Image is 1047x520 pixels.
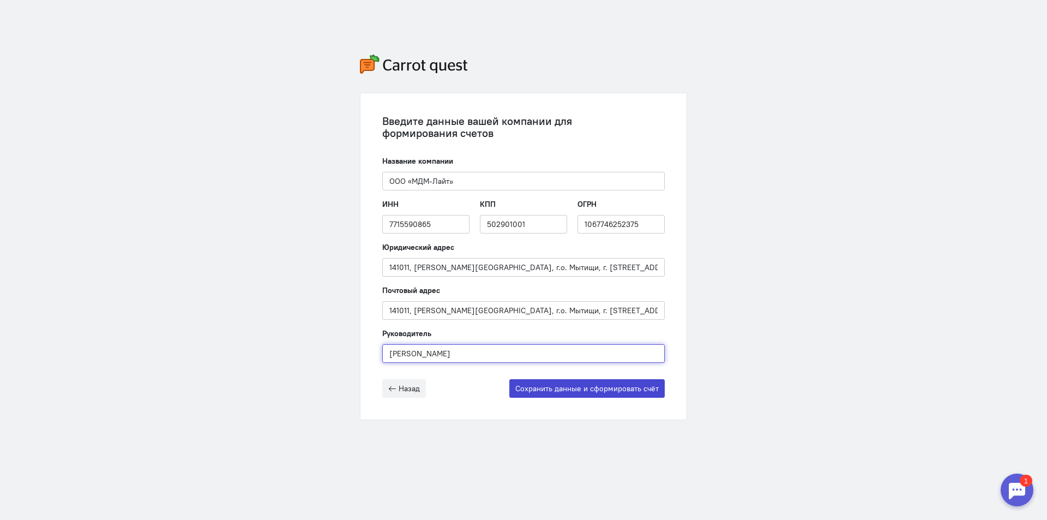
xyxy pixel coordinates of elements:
label: Руководитель [382,328,431,339]
label: ИНН [382,199,399,210]
input: ФИО руководителя [382,344,665,363]
input: Почтовый адрес компании [382,301,665,320]
button: Сохранить данные и сформировать счёт [509,379,665,398]
span: Назад [399,384,420,393]
div: 1 [25,7,37,19]
label: Юридический адрес [382,242,454,253]
label: Почтовый адрес [382,285,440,296]
input: Юридический адрес компании [382,258,665,277]
label: Название компании [382,156,453,166]
input: Название компании, например «ООО “Огого“» [382,172,665,190]
button: Назад [382,379,426,398]
label: ОГРН [577,199,597,210]
img: carrot-quest-logo.svg [360,55,468,74]
input: Если есть [577,215,665,234]
div: Введите данные вашей компании для формирования счетов [382,115,665,139]
label: КПП [480,199,496,210]
input: Если есть [480,215,567,234]
input: ИНН компании [382,215,470,234]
